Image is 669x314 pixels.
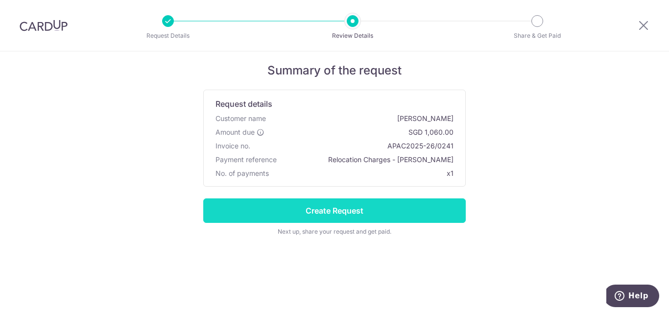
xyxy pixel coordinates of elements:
[281,155,454,165] span: Relocation Charges - [PERSON_NAME]
[270,114,454,123] span: [PERSON_NAME]
[215,114,266,123] span: Customer name
[203,227,466,237] div: Next up, share your request and get paid.
[132,31,204,41] p: Request Details
[215,155,277,165] span: Payment reference
[501,31,573,41] p: Share & Get Paid
[20,20,68,31] img: CardUp
[203,198,466,223] input: Create Request
[203,63,466,78] h5: Summary of the request
[606,285,659,309] iframe: Opens a widget where you can find more information
[215,169,269,178] span: No. of payments
[254,141,454,151] span: APAC2025-26/0241
[215,127,264,137] label: Amount due
[215,141,250,151] span: Invoice no.
[215,98,272,110] span: Request details
[268,127,454,137] span: SGD 1,060.00
[447,169,454,177] span: x1
[316,31,389,41] p: Review Details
